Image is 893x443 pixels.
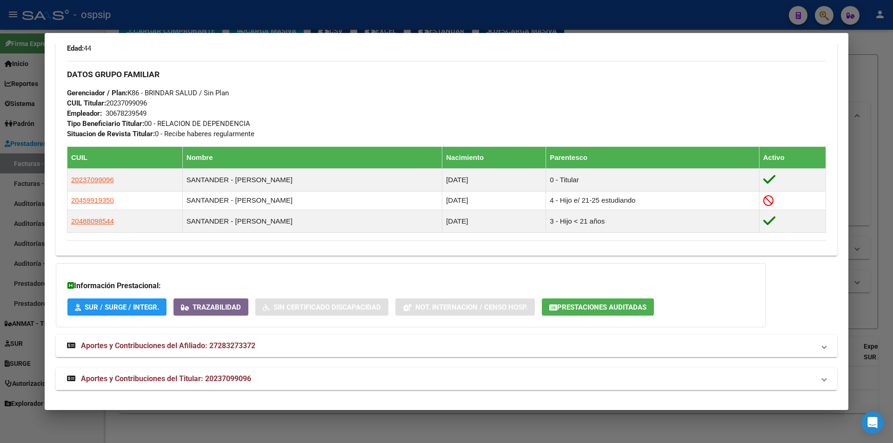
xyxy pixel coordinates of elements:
[67,69,826,79] h3: DATOS GRUPO FAMILIAR
[67,89,229,97] span: K86 - BRINDAR SALUD / Sin Plan
[542,298,654,316] button: Prestaciones Auditadas
[67,130,254,138] span: 0 - Recibe haberes regularmente
[67,280,754,291] h3: Información Prestacional:
[442,168,546,191] td: [DATE]
[546,210,760,233] td: 3 - Hijo < 21 años
[861,411,884,434] div: Open Intercom Messenger
[67,119,250,128] span: 00 - RELACION DE DEPENDENCIA
[56,368,837,390] mat-expansion-panel-header: Aportes y Contribuciones del Titular: 20237099096
[557,303,646,311] span: Prestaciones Auditadas
[71,196,114,204] span: 20459919350
[81,341,255,350] span: Aportes y Contribuciones del Afiliado: 27283273372
[759,146,826,168] th: Activo
[67,99,106,107] strong: CUIL Titular:
[67,130,155,138] strong: Situacion de Revista Titular:
[273,303,381,311] span: Sin Certificado Discapacidad
[81,374,251,383] span: Aportes y Contribuciones del Titular: 20237099096
[56,335,837,357] mat-expansion-panel-header: Aportes y Contribuciones del Afiliado: 27283273372
[67,146,183,168] th: CUIL
[442,191,546,210] td: [DATE]
[415,303,527,311] span: Not. Internacion / Censo Hosp.
[67,298,167,316] button: SUR / SURGE / INTEGR.
[67,44,91,53] span: 44
[67,109,102,118] strong: Empleador:
[67,99,147,107] span: 20237099096
[546,146,760,168] th: Parentesco
[173,298,248,316] button: Trazabilidad
[85,303,159,311] span: SUR / SURGE / INTEGR.
[67,89,127,97] strong: Gerenciador / Plan:
[193,303,241,311] span: Trazabilidad
[71,176,114,184] span: 20237099096
[67,44,84,53] strong: Edad:
[67,119,144,128] strong: Tipo Beneficiario Titular:
[395,298,535,316] button: Not. Internacion / Censo Hosp.
[182,191,442,210] td: SANTANDER - [PERSON_NAME]
[182,210,442,233] td: SANTANDER - [PERSON_NAME]
[71,217,114,225] span: 20488098544
[182,146,442,168] th: Nombre
[442,146,546,168] th: Nacimiento
[182,168,442,191] td: SANTANDER - [PERSON_NAME]
[546,191,760,210] td: 4 - Hijo e/ 21-25 estudiando
[546,168,760,191] td: 0 - Titular
[255,298,388,316] button: Sin Certificado Discapacidad
[442,210,546,233] td: [DATE]
[106,108,147,119] div: 30678239549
